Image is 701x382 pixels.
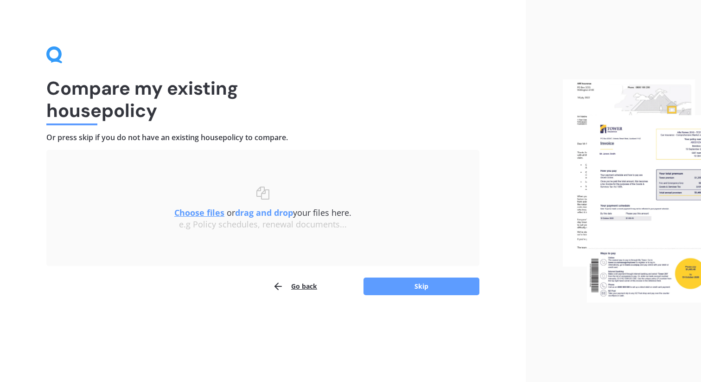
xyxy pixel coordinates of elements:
span: or your files here. [174,207,351,218]
div: e.g Policy schedules, renewal documents... [65,220,461,230]
b: drag and drop [235,207,293,218]
h1: Compare my existing house policy [46,77,479,122]
img: files.webp [563,79,701,303]
button: Go back [273,277,317,296]
u: Choose files [174,207,224,218]
h4: Or press skip if you do not have an existing house policy to compare. [46,133,479,142]
button: Skip [363,278,479,295]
